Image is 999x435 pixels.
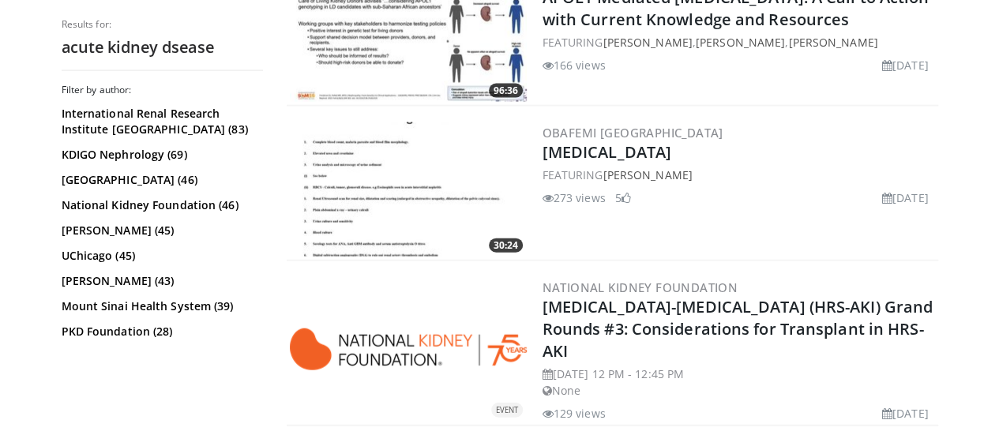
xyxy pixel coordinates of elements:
p: Results for: [62,18,263,31]
a: [GEOGRAPHIC_DATA] (46) [62,172,259,188]
a: [PERSON_NAME] [788,35,877,50]
li: [DATE] [882,405,929,422]
a: Mount Sinai Health System (39) [62,298,259,314]
span: 96:36 [489,84,523,98]
small: EVENT [496,405,518,415]
li: 129 views [543,405,606,422]
a: UChicago (45) [62,248,259,264]
li: 166 views [543,57,606,73]
a: 30:24 [290,122,527,257]
a: [PERSON_NAME] [603,35,692,50]
a: [MEDICAL_DATA]-[MEDICAL_DATA] (HRS-AKI) Grand Rounds #3: Considerations for Transplant in HRS-AKI [543,296,933,362]
li: 273 views [543,189,606,206]
a: PKD Foundation (28) [62,324,259,339]
div: FEATURING [543,167,935,183]
span: 30:24 [489,238,523,253]
a: International Renal Research Institute [GEOGRAPHIC_DATA] (83) [62,106,259,137]
a: Obafemi [GEOGRAPHIC_DATA] [543,125,723,141]
a: KDIGO Nephrology (69) [62,147,259,163]
div: [DATE] 12 PM - 12:45 PM None [543,366,935,399]
a: [PERSON_NAME] (45) [62,223,259,238]
li: 5 [615,189,631,206]
a: National Kidney Foundation [543,279,738,295]
li: [DATE] [882,57,929,73]
a: [PERSON_NAME] [603,167,692,182]
h2: acute kidney dsease [62,37,263,58]
a: National Kidney Foundation (46) [62,197,259,213]
a: [MEDICAL_DATA] [543,141,671,163]
li: [DATE] [882,189,929,206]
img: 439938f9-225e-4f65-814c-ba6957f8f182.png.300x170_q85_autocrop_double_scale_upscale_version-0.2.png [290,328,527,370]
img: 0ee20bce-7624-4fb4-9a1e-2a0a0eeadcbc.300x170_q85_crop-smart_upscale.jpg [290,122,527,257]
a: [PERSON_NAME] (43) [62,273,259,289]
h3: Filter by author: [62,84,263,96]
a: EVENT [290,328,527,370]
a: [PERSON_NAME] [696,35,785,50]
div: FEATURING , , [543,34,935,51]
